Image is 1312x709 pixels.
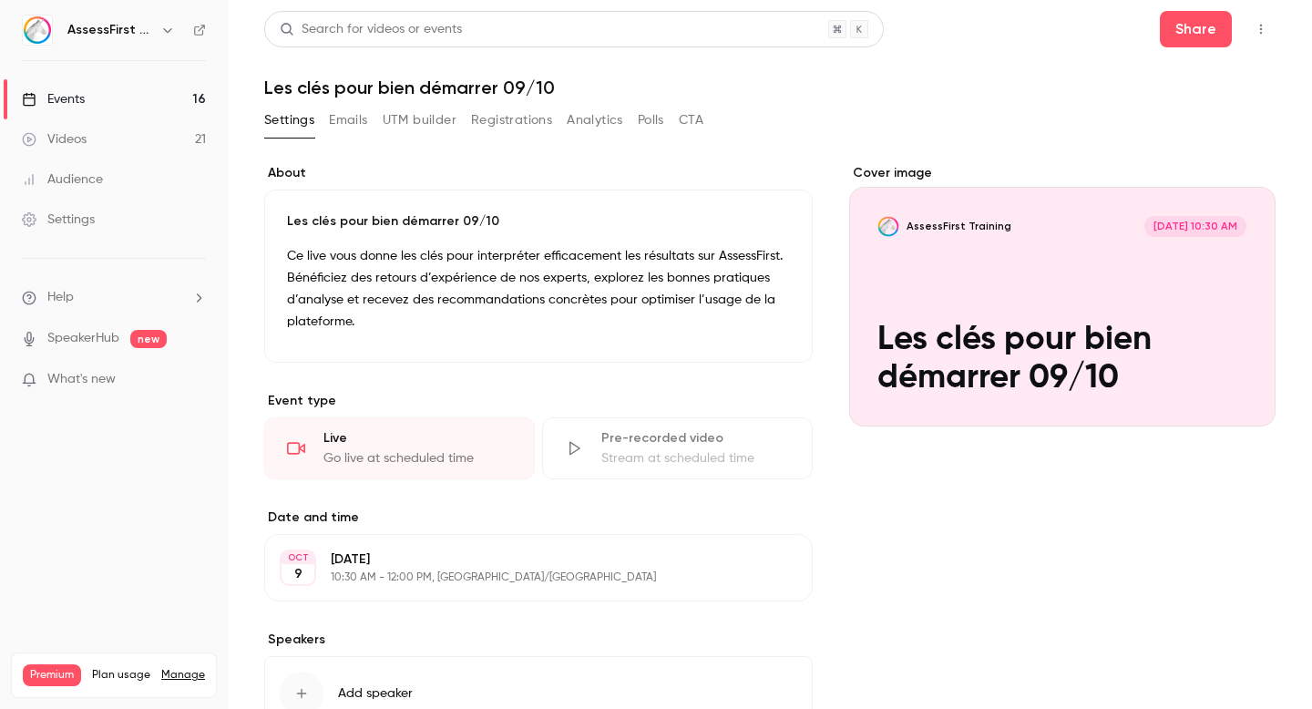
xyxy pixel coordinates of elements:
[47,288,74,307] span: Help
[338,684,413,703] span: Add speaker
[282,551,314,564] div: OCT
[329,106,367,135] button: Emails
[184,372,206,388] iframe: Noticeable Trigger
[331,550,716,569] p: [DATE]
[264,392,813,410] p: Event type
[601,429,790,447] div: Pre-recorded video
[130,330,167,348] span: new
[22,130,87,149] div: Videos
[601,449,790,468] div: Stream at scheduled time
[264,631,813,649] label: Speakers
[23,15,52,45] img: AssessFirst Training
[287,212,790,231] p: Les clés pour bien démarrer 09/10
[280,20,462,39] div: Search for videos or events
[47,370,116,389] span: What's new
[161,668,205,683] a: Manage
[22,211,95,229] div: Settings
[567,106,623,135] button: Analytics
[264,106,314,135] button: Settings
[294,565,302,583] p: 9
[264,164,813,182] label: About
[264,77,1276,98] h1: Les clés pour bien démarrer 09/10
[22,170,103,189] div: Audience
[471,106,552,135] button: Registrations
[23,664,81,686] span: Premium
[383,106,456,135] button: UTM builder
[542,417,813,479] div: Pre-recorded videoStream at scheduled time
[22,90,85,108] div: Events
[1160,11,1232,47] button: Share
[92,668,150,683] span: Plan usage
[331,570,716,585] p: 10:30 AM - 12:00 PM, [GEOGRAPHIC_DATA]/[GEOGRAPHIC_DATA]
[849,164,1276,426] section: Cover image
[67,21,153,39] h6: AssessFirst Training
[323,449,512,468] div: Go live at scheduled time
[264,417,535,479] div: LiveGo live at scheduled time
[47,329,119,348] a: SpeakerHub
[679,106,703,135] button: CTA
[323,429,512,447] div: Live
[22,288,206,307] li: help-dropdown-opener
[638,106,664,135] button: Polls
[287,245,790,333] p: Ce live vous donne les clés pour interpréter efficacement les résultats sur AssessFirst. Bénéfici...
[849,164,1276,182] label: Cover image
[264,509,813,527] label: Date and time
